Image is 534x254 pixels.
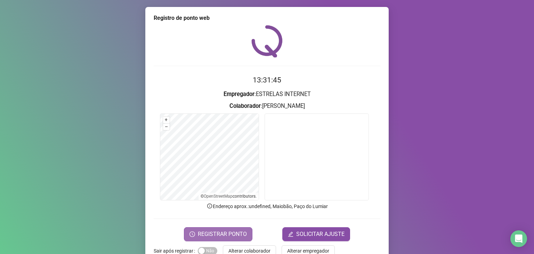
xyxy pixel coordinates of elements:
button: editSOLICITAR AJUSTE [282,227,350,241]
button: REGISTRAR PONTO [184,227,252,241]
p: Endereço aprox. : undefined, Maiobão, Paço do Lumiar [154,203,380,210]
strong: Colaborador [229,103,261,109]
img: QRPoint [251,25,283,57]
time: 13:31:45 [253,76,281,84]
span: edit [288,231,293,237]
h3: : ESTRELAS INTERNET [154,90,380,99]
span: SOLICITAR AJUSTE [296,230,345,238]
div: Registro de ponto web [154,14,380,22]
span: info-circle [207,203,213,209]
button: – [163,124,170,130]
div: Open Intercom Messenger [510,230,527,247]
li: © contributors. [201,194,257,199]
h3: : [PERSON_NAME] [154,102,380,111]
a: OpenStreetMap [204,194,233,199]
strong: Empregador [224,91,254,97]
span: clock-circle [189,231,195,237]
button: + [163,117,170,123]
span: REGISTRAR PONTO [198,230,247,238]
